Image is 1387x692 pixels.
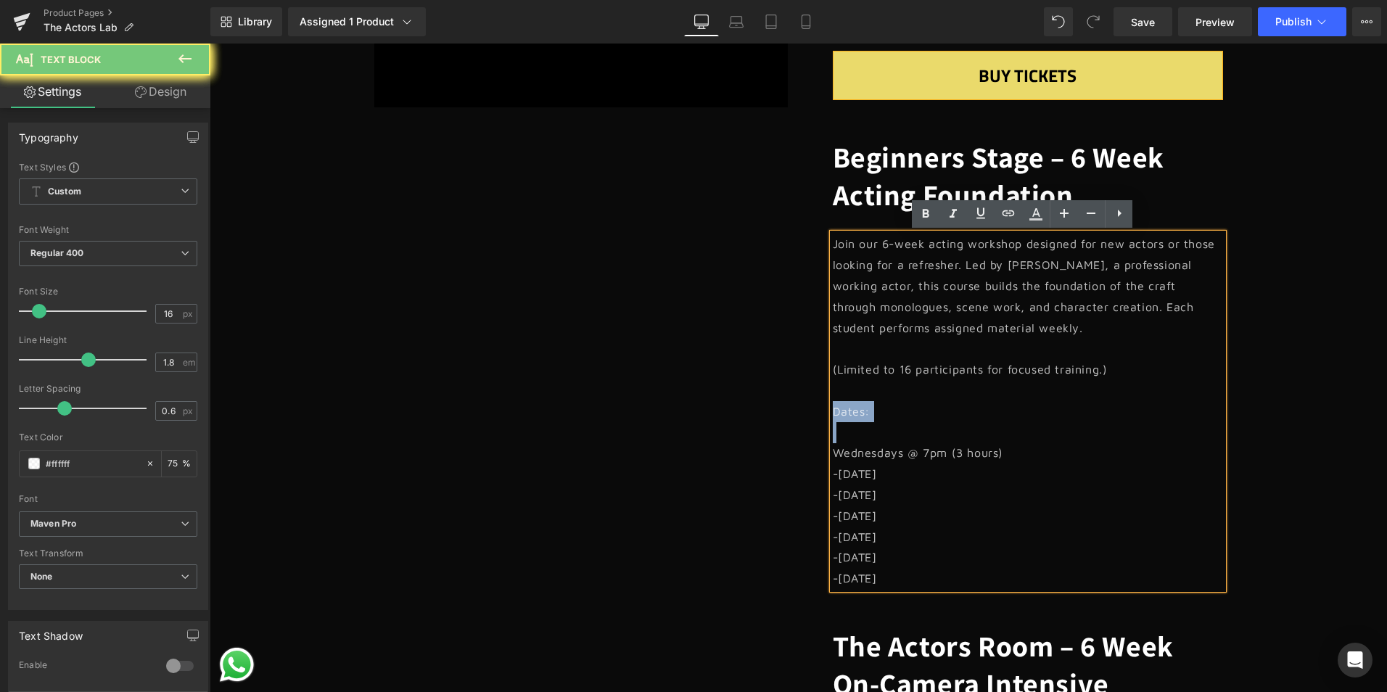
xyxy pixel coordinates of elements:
[7,601,47,641] div: Open WhatsApp chat
[238,15,272,28] span: Library
[19,384,197,394] div: Letter Spacing
[623,190,1013,294] p: Join our 6-week acting workshop designed for new actors or those looking for a refresher. Led by ...
[41,54,101,65] span: Text Block
[44,22,118,33] span: The Actors Lab
[1338,643,1372,677] div: Open Intercom Messenger
[623,462,1013,483] p: -[DATE]
[1352,7,1381,36] button: More
[19,123,78,144] div: Typography
[183,406,195,416] span: px
[623,399,1013,420] p: Wednesdays @ 7pm (3 hours)
[19,432,197,442] div: Text Color
[623,7,1013,57] button: BUY TICKETS
[1079,7,1108,36] button: Redo
[1195,15,1235,30] span: Preview
[623,524,1013,545] p: -[DATE]
[19,335,197,345] div: Line Height
[1258,7,1346,36] button: Publish
[623,94,955,170] span: Beginners Stage – 6 Week Acting Foundation
[623,483,1013,504] p: -[DATE]
[1275,16,1312,28] span: Publish
[19,494,197,504] div: Font
[1044,7,1073,36] button: Undo
[162,451,197,477] div: %
[7,601,47,641] a: Send a message via WhatsApp
[300,15,414,29] div: Assigned 1 Product
[46,456,139,471] input: Color
[623,420,1013,441] p: -[DATE]
[1178,7,1252,36] a: Preview
[623,441,1013,462] p: -[DATE]
[754,7,789,36] a: Tablet
[1131,15,1155,30] span: Save
[623,358,1013,379] p: Dates:
[183,309,195,318] span: px
[48,186,81,198] b: Custom
[719,7,754,36] a: Laptop
[19,622,83,642] div: Text Shadow
[30,571,53,582] b: None
[30,518,76,530] i: Maven Pro
[623,316,1013,337] p: (Limited to 16 participants for focused training.)
[30,247,84,258] b: Regular 400
[19,225,197,235] div: Font Weight
[623,503,1013,524] p: -[DATE]
[210,7,282,36] a: New Library
[44,7,210,19] a: Product Pages
[19,548,197,559] div: Text Transform
[19,659,152,675] div: Enable
[684,7,719,36] a: Desktop
[183,358,195,367] span: em
[108,75,213,108] a: Design
[623,583,964,659] span: The Actors Room – 6 Week On-Camera Intensive
[19,161,197,173] div: Text Styles
[789,7,823,36] a: Mobile
[19,287,197,297] div: Font Size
